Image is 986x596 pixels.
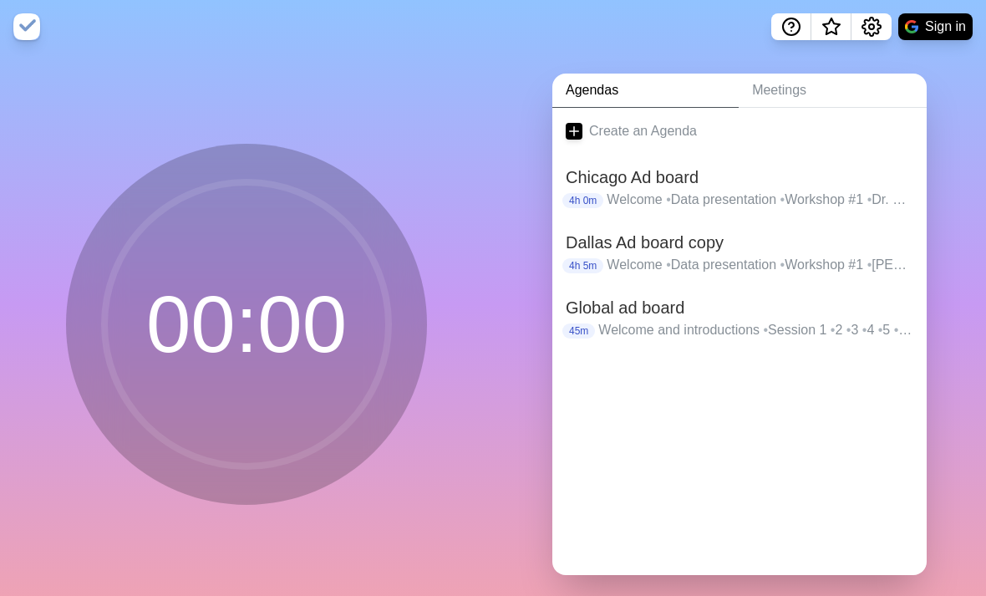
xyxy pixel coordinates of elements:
[566,230,913,255] h2: Dallas Ad board copy
[867,192,872,206] span: •
[905,20,918,33] img: google logo
[894,323,912,337] span: •
[666,192,671,206] span: •
[607,255,913,275] p: Welcome Data presentation Workshop #1 [PERSON_NAME] presentation [PERSON_NAME] cases [PERSON_NAME...
[552,108,927,155] a: Create an Agenda
[666,257,671,272] span: •
[764,323,769,337] span: •
[780,257,785,272] span: •
[878,323,883,337] span: •
[562,193,603,208] p: 4h 0m
[846,323,851,337] span: •
[566,295,913,320] h2: Global ad board
[562,323,595,339] p: 45m
[811,13,851,40] button: What’s new
[831,323,836,337] span: •
[862,323,867,337] span: •
[598,320,913,340] p: Welcome and introductions Session 1 2 3 4 5 6 7 8
[851,13,892,40] button: Settings
[898,13,973,40] button: Sign in
[13,13,40,40] img: timeblocks logo
[562,258,603,273] p: 4h 5m
[552,74,739,108] a: Agendas
[867,257,872,272] span: •
[566,165,913,190] h2: Chicago Ad board
[771,13,811,40] button: Help
[780,192,785,206] span: •
[607,190,913,210] p: Welcome Data presentation Workshop #1 Dr. Kerdek presentation [PERSON_NAME] cases [PERSON_NAME] c...
[739,74,927,108] a: Meetings
[910,323,915,337] span: •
